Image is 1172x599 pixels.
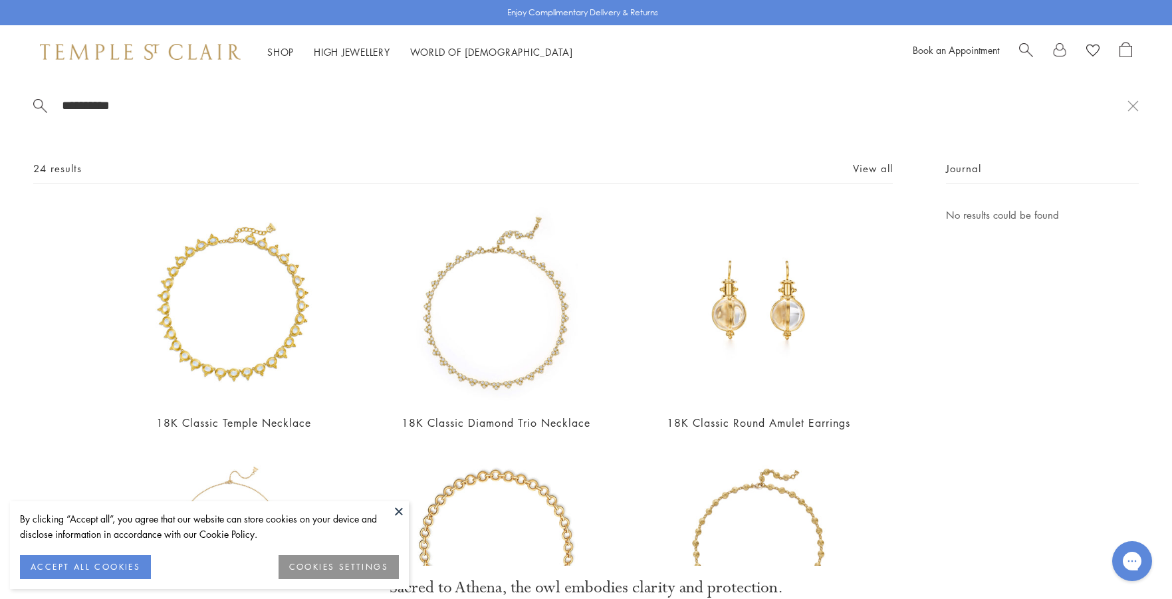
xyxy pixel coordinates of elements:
div: By clicking “Accept all”, you agree that our website can store cookies on your device and disclos... [20,511,399,542]
nav: Main navigation [267,44,573,60]
img: 18K Classic Round Amulet Earrings [661,207,857,403]
a: Book an Appointment [913,43,999,57]
iframe: Gorgias live chat messenger [1106,537,1159,586]
img: Temple St. Clair [40,44,241,60]
a: 18K Classic Round Amulet Earrings [667,416,850,430]
button: COOKIES SETTINGS [279,555,399,579]
img: 18K Classic Diamond Trio Necklace [398,207,594,403]
span: 24 results [33,160,82,177]
a: High JewelleryHigh Jewellery [314,45,390,59]
p: No results could be found [946,207,1139,223]
button: ACCEPT ALL COOKIES [20,555,151,579]
a: 18K Classic Temple Necklace [156,416,311,430]
a: Open Shopping Bag [1119,42,1132,62]
a: View all [853,161,893,176]
img: 18K Classic Temple Necklace [136,207,332,403]
a: 18K Classic Diamond Trio Necklace [402,416,590,430]
a: World of [DEMOGRAPHIC_DATA]World of [DEMOGRAPHIC_DATA] [410,45,573,59]
span: Journal [946,160,981,177]
a: Search [1019,42,1033,62]
a: ShopShop [267,45,294,59]
a: View Wishlist [1086,42,1100,62]
p: Enjoy Complimentary Delivery & Returns [507,6,658,19]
